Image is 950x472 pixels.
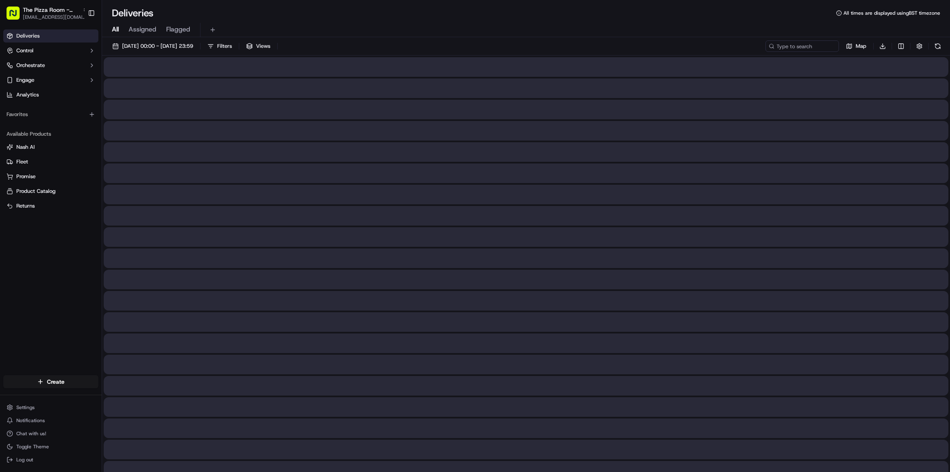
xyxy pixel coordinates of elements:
[7,158,95,166] a: Fleet
[3,128,98,141] div: Available Products
[3,415,98,426] button: Notifications
[16,456,33,463] span: Log out
[3,29,98,43] a: Deliveries
[3,108,98,121] div: Favorites
[3,88,98,101] a: Analytics
[932,40,943,52] button: Refresh
[122,43,193,50] span: [DATE] 00:00 - [DATE] 23:59
[16,404,35,411] span: Settings
[3,170,98,183] button: Promise
[3,74,98,87] button: Engage
[3,155,98,168] button: Fleet
[7,143,95,151] a: Nash AI
[16,76,34,84] span: Engage
[3,199,98,213] button: Returns
[3,402,98,413] button: Settings
[3,185,98,198] button: Product Catalog
[7,202,95,210] a: Returns
[856,43,866,50] span: Map
[16,32,40,40] span: Deliveries
[47,378,65,386] span: Create
[16,188,56,195] span: Product Catalog
[16,417,45,424] span: Notifications
[7,188,95,195] a: Product Catalog
[243,40,274,52] button: Views
[129,25,156,34] span: Assigned
[3,454,98,465] button: Log out
[3,441,98,452] button: Toggle Theme
[16,202,35,210] span: Returns
[842,40,870,52] button: Map
[16,143,35,151] span: Nash AI
[112,7,154,20] h1: Deliveries
[23,6,79,14] button: The Pizza Room - [GEOGRAPHIC_DATA]
[3,3,85,23] button: The Pizza Room - [GEOGRAPHIC_DATA][EMAIL_ADDRESS][DOMAIN_NAME]
[16,443,49,450] span: Toggle Theme
[166,25,190,34] span: Flagged
[7,173,95,180] a: Promise
[3,375,98,388] button: Create
[765,40,839,52] input: Type to search
[112,25,119,34] span: All
[23,14,88,20] button: [EMAIL_ADDRESS][DOMAIN_NAME]
[843,10,940,16] span: All times are displayed using BST timezone
[3,44,98,57] button: Control
[16,47,33,54] span: Control
[3,59,98,72] button: Orchestrate
[16,430,46,437] span: Chat with us!
[217,43,232,50] span: Filters
[16,62,45,69] span: Orchestrate
[3,428,98,439] button: Chat with us!
[16,91,39,98] span: Analytics
[3,141,98,154] button: Nash AI
[204,40,236,52] button: Filters
[109,40,197,52] button: [DATE] 00:00 - [DATE] 23:59
[16,173,36,180] span: Promise
[256,43,270,50] span: Views
[16,158,28,166] span: Fleet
